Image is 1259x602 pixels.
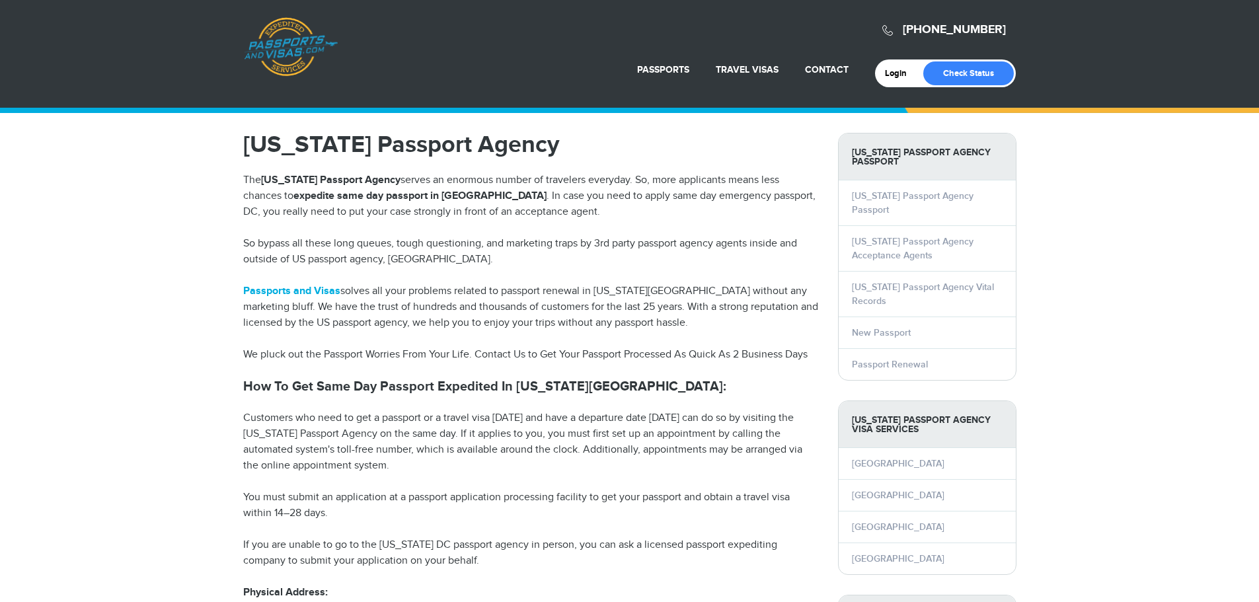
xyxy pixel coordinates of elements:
a: [US_STATE] Passport Agency Vital Records [852,282,994,307]
strong: [US_STATE] Passport Agency Visa Services [839,401,1016,448]
a: [GEOGRAPHIC_DATA] [852,490,944,501]
p: So bypass all these long queues, tough questioning, and marketing traps by 3rd party passport age... [243,236,818,268]
strong: [US_STATE] Passport Agency [261,174,401,186]
p: The serves an enormous number of travelers everyday. So, more applicants means less chances to . ... [243,172,818,220]
p: If you are unable to go to the [US_STATE] DC passport agency in person, you can ask a licensed pa... [243,537,818,569]
strong: Physical Address: [243,586,328,599]
strong: How To Get Same Day Passport Expedited In [US_STATE][GEOGRAPHIC_DATA]: [243,379,726,395]
p: We pluck out the Passport Worries From Your Life. Contact Us to Get Your Passport Processed As Qu... [243,347,818,363]
strong: expedite same day passport in [GEOGRAPHIC_DATA] [293,190,547,202]
a: [US_STATE] Passport Agency Acceptance Agents [852,236,973,261]
h1: [US_STATE] Passport Agency [243,133,818,157]
a: [GEOGRAPHIC_DATA] [852,521,944,533]
p: solves all your problems related to passport renewal in [US_STATE][GEOGRAPHIC_DATA] without any m... [243,283,818,331]
p: You must submit an application at a passport application processing facility to get your passport... [243,490,818,521]
a: New Passport [852,327,911,338]
a: Passports [637,64,689,75]
a: [US_STATE] Passport Agency Passport [852,190,973,215]
a: Check Status [923,61,1014,85]
strong: [US_STATE] Passport Agency Passport [839,133,1016,180]
p: Customers who need to get a passport or a travel visa [DATE] and have a departure date [DATE] can... [243,410,818,474]
a: [GEOGRAPHIC_DATA] [852,458,944,469]
a: Login [885,68,916,79]
a: Contact [805,64,849,75]
a: Travel Visas [716,64,779,75]
a: [PHONE_NUMBER] [903,22,1006,37]
a: [GEOGRAPHIC_DATA] [852,553,944,564]
a: Passport Renewal [852,359,928,370]
a: Passports & [DOMAIN_NAME] [244,17,338,77]
a: Passports and Visas [243,285,340,297]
